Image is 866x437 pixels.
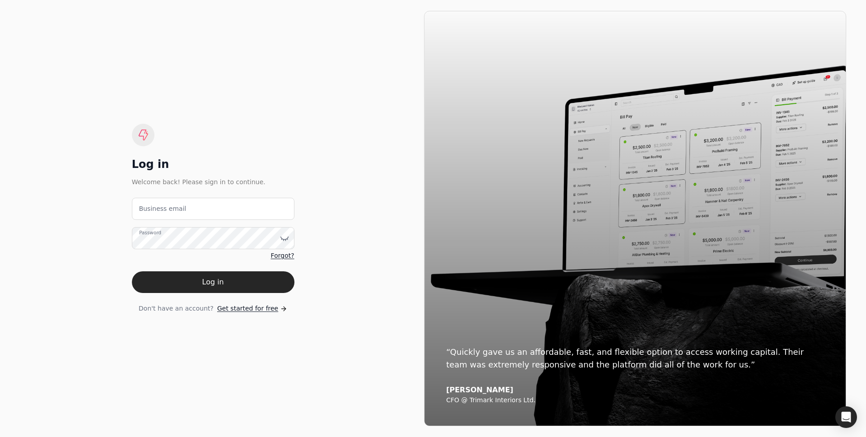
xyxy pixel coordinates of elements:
label: Password [139,229,161,237]
div: Open Intercom Messenger [835,406,857,428]
button: Log in [132,271,294,293]
div: CFO @ Trimark Interiors Ltd. [446,396,824,404]
div: “Quickly gave us an affordable, fast, and flexible option to access working capital. Their team w... [446,346,824,371]
span: Don't have an account? [139,304,214,313]
div: [PERSON_NAME] [446,386,824,395]
a: Forgot? [271,251,294,260]
a: Get started for free [217,304,287,313]
span: Get started for free [217,304,278,313]
div: Log in [132,157,294,172]
div: Welcome back! Please sign in to continue. [132,177,294,187]
label: Business email [139,204,186,214]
